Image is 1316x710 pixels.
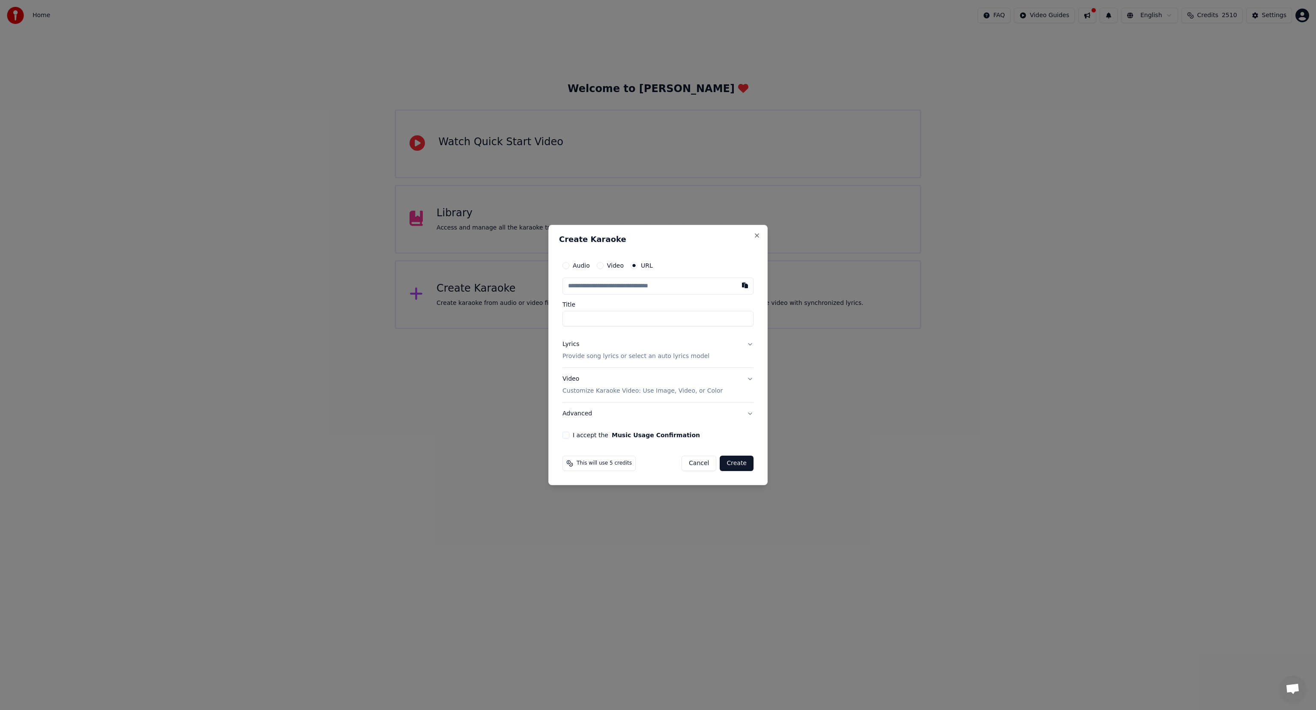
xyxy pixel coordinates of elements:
[562,368,754,402] button: VideoCustomize Karaoke Video: Use Image, Video, or Color
[562,375,723,395] div: Video
[562,387,723,395] p: Customize Karaoke Video: Use Image, Video, or Color
[559,236,757,243] h2: Create Karaoke
[682,456,716,471] button: Cancel
[573,263,590,268] label: Audio
[577,460,632,467] span: This will use 5 credits
[607,263,624,268] label: Video
[562,352,709,361] p: Provide song lyrics or select an auto lyrics model
[573,432,700,438] label: I accept the
[562,333,754,367] button: LyricsProvide song lyrics or select an auto lyrics model
[720,456,754,471] button: Create
[641,263,653,268] label: URL
[562,301,754,307] label: Title
[562,403,754,425] button: Advanced
[612,432,700,438] button: I accept the
[562,340,579,349] div: Lyrics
